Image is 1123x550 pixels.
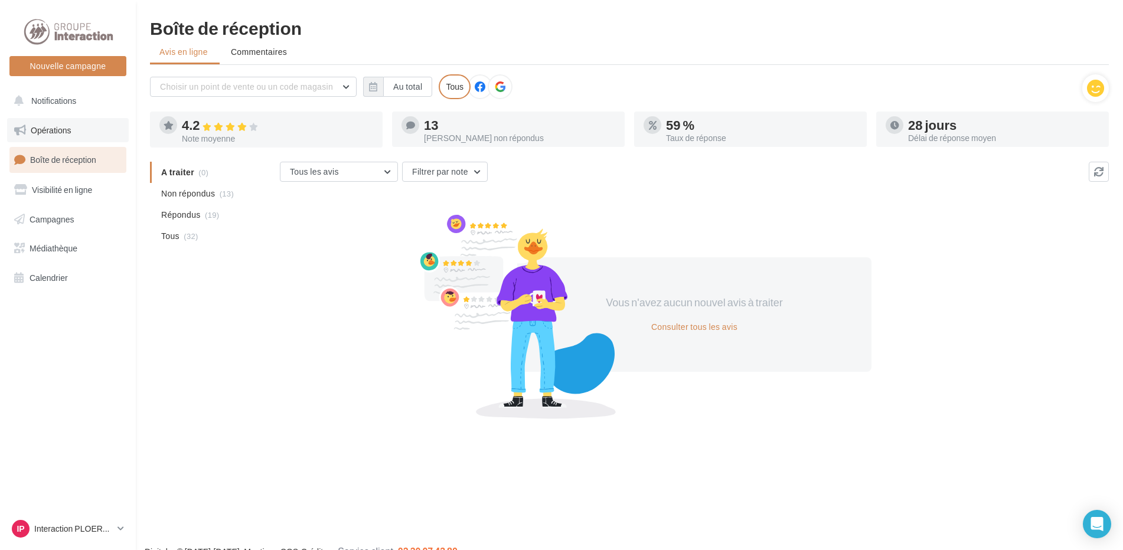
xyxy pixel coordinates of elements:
[290,166,339,176] span: Tous les avis
[666,119,857,132] div: 59 %
[182,135,373,143] div: Note moyenne
[231,46,287,58] span: Commentaires
[160,81,333,91] span: Choisir un point de vente ou un code magasin
[383,77,432,97] button: Au total
[424,119,615,132] div: 13
[1083,510,1111,538] div: Open Intercom Messenger
[17,523,24,535] span: IP
[31,96,76,106] span: Notifications
[647,320,742,334] button: Consulter tous les avis
[7,266,129,290] a: Calendrier
[32,185,92,195] span: Visibilité en ligne
[7,89,124,113] button: Notifications
[30,214,74,224] span: Campagnes
[7,147,129,172] a: Boîte de réception
[30,155,96,165] span: Boîte de réception
[161,209,201,221] span: Répondus
[7,236,129,261] a: Médiathèque
[184,231,198,241] span: (32)
[205,210,219,220] span: (19)
[30,273,68,283] span: Calendrier
[161,188,215,199] span: Non répondus
[593,295,796,310] div: Vous n'avez aucun nouvel avis à traiter
[161,230,179,242] span: Tous
[908,134,1099,142] div: Délai de réponse moyen
[34,523,113,535] p: Interaction PLOERMEL
[402,162,488,182] button: Filtrer par note
[439,74,471,99] div: Tous
[908,119,1099,132] div: 28 jours
[220,189,234,198] span: (13)
[31,125,71,135] span: Opérations
[150,19,1109,37] div: Boîte de réception
[182,119,373,132] div: 4.2
[363,77,432,97] button: Au total
[150,77,357,97] button: Choisir un point de vente ou un code magasin
[666,134,857,142] div: Taux de réponse
[9,518,126,540] a: IP Interaction PLOERMEL
[7,178,129,202] a: Visibilité en ligne
[7,207,129,232] a: Campagnes
[280,162,398,182] button: Tous les avis
[424,134,615,142] div: [PERSON_NAME] non répondus
[9,56,126,76] button: Nouvelle campagne
[30,243,77,253] span: Médiathèque
[7,118,129,143] a: Opérations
